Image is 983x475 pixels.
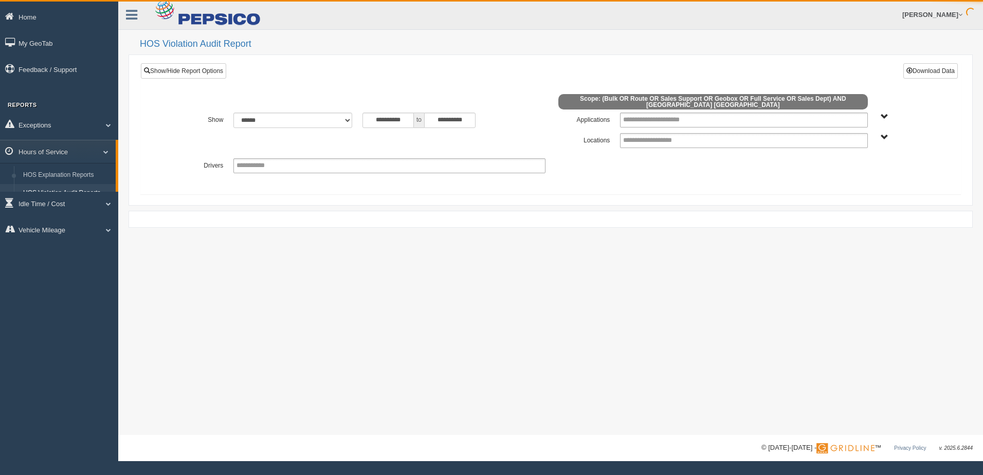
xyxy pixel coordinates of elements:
span: v. 2025.6.2844 [939,445,973,451]
label: Locations [551,133,615,145]
button: Download Data [903,63,958,79]
label: Drivers [164,158,228,171]
div: © [DATE]-[DATE] - ™ [761,443,973,453]
img: Gridline [816,443,875,453]
span: Scope: (Bulk OR Route OR Sales Support OR Geobox OR Full Service OR Sales Dept) AND [GEOGRAPHIC_D... [558,94,868,109]
label: Show [164,113,228,125]
a: Privacy Policy [894,445,926,451]
a: HOS Explanation Reports [19,166,116,185]
label: Applications [551,113,615,125]
a: Show/Hide Report Options [141,63,226,79]
h2: HOS Violation Audit Report [140,39,973,49]
span: to [414,113,424,128]
a: HOS Violation Audit Reports [19,184,116,203]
